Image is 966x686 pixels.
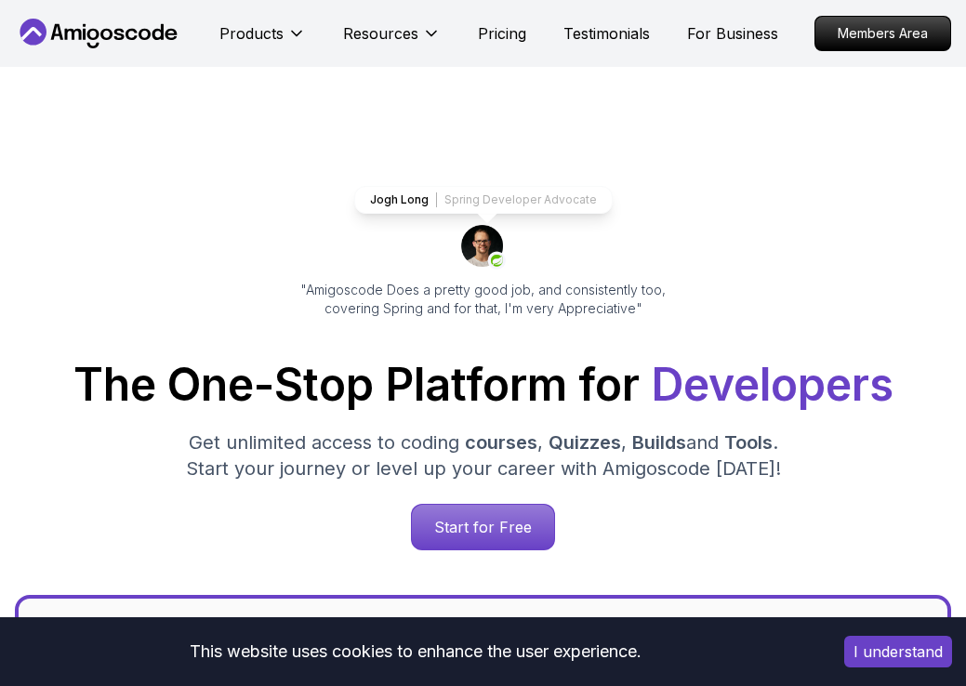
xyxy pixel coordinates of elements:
a: For Business [687,22,778,45]
button: Accept cookies [844,636,952,667]
p: Products [219,22,284,45]
span: Quizzes [549,431,621,454]
p: Start for Free [412,505,554,549]
a: Members Area [814,16,951,51]
a: Pricing [478,22,526,45]
p: Members Area [815,17,950,50]
button: Resources [343,22,441,59]
p: "Amigoscode Does a pretty good job, and consistently too, covering Spring and for that, I'm very ... [275,281,692,318]
div: This website uses cookies to enhance the user experience. [14,631,816,672]
p: Jogh Long [370,192,429,207]
p: Resources [343,22,418,45]
a: Start for Free [411,504,555,550]
span: Builds [632,431,686,454]
a: Testimonials [563,22,650,45]
span: courses [465,431,537,454]
p: Spring Developer Advocate [444,192,597,207]
span: Tools [724,431,773,454]
button: Products [219,22,306,59]
span: Developers [651,357,893,412]
p: Get unlimited access to coding , , and . Start your journey or level up your career with Amigosco... [171,429,796,482]
img: josh long [461,225,506,270]
h1: The One-Stop Platform for [15,363,951,407]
